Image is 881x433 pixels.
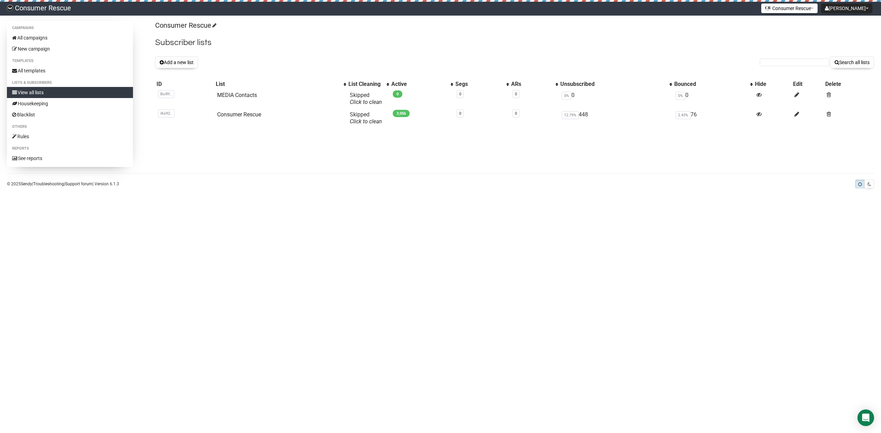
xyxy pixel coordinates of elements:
[7,5,13,11] img: 032b32da22c39c09192400ee8204570a
[676,92,685,100] span: 0%
[7,32,133,43] a: All campaigns
[155,79,214,89] th: ID: No sort applied, sorting is disabled
[158,109,175,117] span: iKs92..
[455,81,503,88] div: Segs
[673,89,754,108] td: 0
[754,79,792,89] th: Hide: No sort applied, sorting is disabled
[155,21,215,29] a: Consumer Rescue
[7,153,133,164] a: See reports
[562,92,571,100] span: 0%
[7,98,133,109] a: Housekeeping
[391,81,447,88] div: Active
[7,87,133,98] a: View all lists
[511,81,552,88] div: ARs
[792,79,824,89] th: Edit: No sort applied, sorting is disabled
[7,131,133,142] a: Rules
[857,409,874,426] div: Open Intercom Messenger
[7,43,133,54] a: New campaign
[676,111,691,119] span: 2.43%
[559,108,673,128] td: 448
[7,24,133,32] li: Campaigns
[217,111,261,118] a: Consumer Rescue
[214,79,347,89] th: List: No sort applied, activate to apply an ascending sort
[830,56,874,68] button: Search all lists
[7,180,119,188] p: © 2025 | | | Version 6.1.3
[515,111,517,116] a: 0
[510,79,559,89] th: ARs: No sort applied, activate to apply an ascending sort
[350,118,382,125] a: Click to clean
[33,182,64,186] a: Troubleshooting
[7,57,133,65] li: Templates
[348,81,383,88] div: List Cleaning
[673,108,754,128] td: 76
[157,81,213,88] div: ID
[350,99,382,105] a: Click to clean
[347,79,390,89] th: List Cleaning: No sort applied, activate to apply an ascending sort
[559,89,673,108] td: 0
[7,123,133,131] li: Others
[459,111,461,116] a: 0
[825,81,873,88] div: Delete
[821,3,872,13] button: [PERSON_NAME]
[393,90,402,98] span: 0
[158,90,174,98] span: BciRf..
[7,144,133,153] li: Reports
[674,81,747,88] div: Bounced
[515,92,517,96] a: 0
[350,92,382,105] span: Skipped
[761,3,818,13] button: Consumer Rescue
[350,111,382,125] span: Skipped
[459,92,461,96] a: 0
[21,182,32,186] a: Sendy
[824,79,874,89] th: Delete: No sort applied, sorting is disabled
[390,79,454,89] th: Active: No sort applied, activate to apply an ascending sort
[755,81,790,88] div: Hide
[7,79,133,87] li: Lists & subscribers
[155,36,874,49] h2: Subscriber lists
[793,81,823,88] div: Edit
[559,79,673,89] th: Unsubscribed: No sort applied, activate to apply an ascending sort
[562,111,579,119] span: 12.79%
[7,109,133,120] a: Blacklist
[65,182,92,186] a: Support forum
[7,65,133,76] a: All templates
[217,92,257,98] a: MEDIA Contacts
[673,79,754,89] th: Bounced: No sort applied, activate to apply an ascending sort
[765,5,771,11] img: 1.png
[216,81,340,88] div: List
[560,81,666,88] div: Unsubscribed
[393,110,410,117] span: 3,056
[155,56,198,68] button: Add a new list
[454,79,510,89] th: Segs: No sort applied, activate to apply an ascending sort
